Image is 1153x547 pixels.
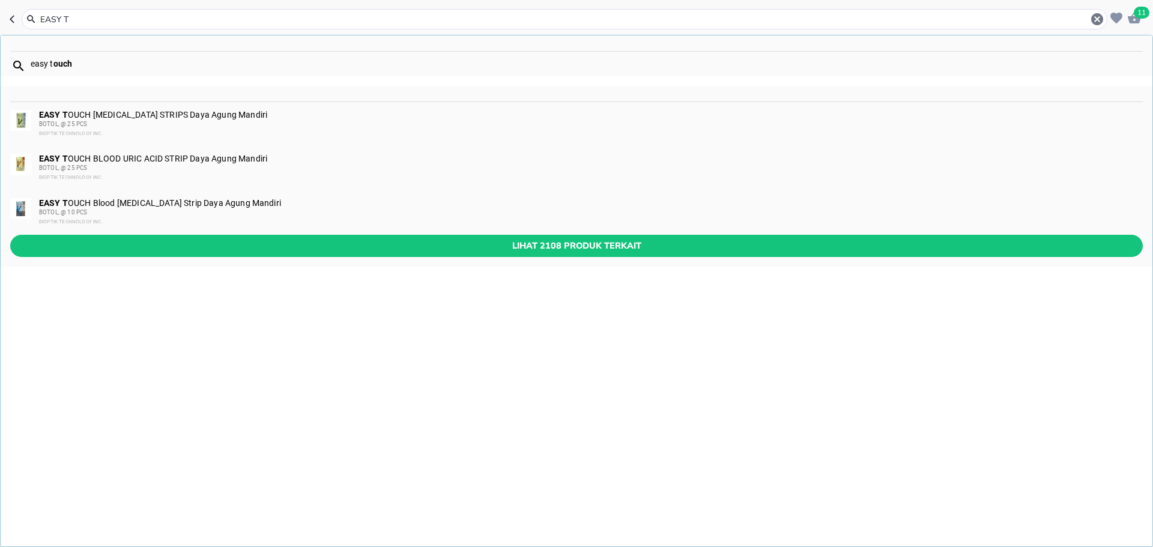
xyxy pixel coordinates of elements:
[39,198,1142,227] div: OUCH Blood [MEDICAL_DATA] Strip Daya Agung Mandiri
[39,154,68,163] b: EASY T
[20,238,1133,253] span: Lihat 2108 produk terkait
[39,165,87,171] span: BOTOL, @ 25 PCS
[39,110,68,119] b: EASY T
[1134,7,1149,19] span: 11
[39,154,1142,183] div: OUCH BLOOD URIC ACID STRIP Daya Agung Mandiri
[39,13,1090,26] input: Cari 4000+ produk di sini
[39,121,87,127] span: BOTOL, @ 25 PCS
[39,198,68,208] b: EASY T
[10,235,1143,257] button: Lihat 2108 produk terkait
[39,175,103,180] span: BIOPTIK TECHNOLOGY INC.
[31,59,1142,68] div: easy t
[39,219,103,225] span: BIOPTIK TECHNOLOGY INC.
[1125,9,1143,27] button: 11
[39,131,103,136] span: BIOPTIK TECHNOLOGY INC.
[53,59,73,68] b: ouch
[39,110,1142,139] div: OUCH [MEDICAL_DATA] STRIPS Daya Agung Mandiri
[39,209,87,216] span: BOTOL, @ 10 PCS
